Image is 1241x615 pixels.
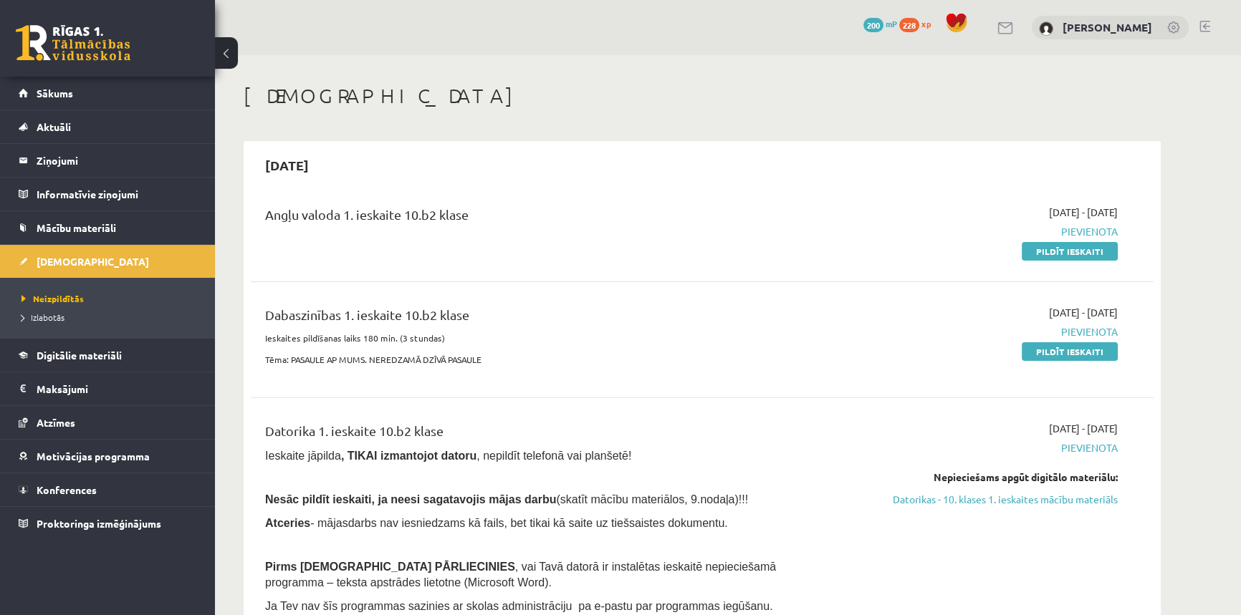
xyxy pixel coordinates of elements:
span: Izlabotās [21,311,64,323]
span: - mājasdarbs nav iesniedzams kā fails, bet tikai kā saite uz tiešsaistes dokumentu. [265,517,728,529]
a: Atzīmes [19,406,197,439]
a: Neizpildītās [21,292,201,305]
span: Pirms [DEMOGRAPHIC_DATA] PĀRLIECINIES [265,561,515,573]
a: Konferences [19,473,197,506]
img: Ingus Riciks [1039,21,1053,36]
a: Mācību materiāli [19,211,197,244]
a: Informatīvie ziņojumi [19,178,197,210]
span: Ieskaite jāpilda , nepildīt telefonā vai planšetē! [265,450,631,462]
h1: [DEMOGRAPHIC_DATA] [244,84,1161,108]
a: Maksājumi [19,372,197,405]
span: [DATE] - [DATE] [1049,205,1118,220]
span: [DATE] - [DATE] [1049,421,1118,436]
div: Dabaszinības 1. ieskaite 10.b2 klase [265,305,826,331]
h2: [DATE] [251,148,323,182]
a: [DEMOGRAPHIC_DATA] [19,245,197,278]
b: Atceries [265,517,310,529]
span: mP [886,18,897,29]
p: Tēma: PASAULE AP MUMS. NEREDZAMĀ DZĪVĀ PASAULE [265,353,826,366]
span: Proktoringa izmēģinājums [37,517,161,530]
a: Motivācijas programma [19,440,197,473]
legend: Maksājumi [37,372,197,405]
legend: Ziņojumi [37,144,197,177]
span: Atzīmes [37,416,75,429]
span: Aktuāli [37,120,71,133]
span: Pievienota [848,224,1118,239]
span: Konferences [37,483,97,496]
a: Sākums [19,77,197,110]
span: Mācību materiāli [37,221,116,234]
span: Nesāc pildīt ieskaiti, ja neesi sagatavojis mājas darbu [265,493,556,505]
span: [DATE] - [DATE] [1049,305,1118,320]
a: Aktuāli [19,110,197,143]
div: Nepieciešams apgūt digitālo materiālu: [848,470,1118,485]
a: [PERSON_NAME] [1063,20,1152,34]
span: Neizpildītās [21,293,84,304]
span: , vai Tavā datorā ir instalētas ieskaitē nepieciešamā programma – teksta apstrādes lietotne (Micr... [265,561,776,589]
a: Ziņojumi [19,144,197,177]
span: [DEMOGRAPHIC_DATA] [37,255,149,268]
div: Datorika 1. ieskaite 10.b2 klase [265,421,826,447]
div: Angļu valoda 1. ieskaite 10.b2 klase [265,205,826,231]
span: (skatīt mācību materiālos, 9.nodaļa)!!! [556,493,748,505]
b: , TIKAI izmantojot datoru [341,450,476,462]
a: Proktoringa izmēģinājums [19,507,197,540]
span: xp [921,18,931,29]
span: Pievienota [848,324,1118,339]
span: 228 [899,18,919,32]
a: 228 xp [899,18,938,29]
span: Sākums [37,87,73,100]
span: Ja Tev nav šīs programmas sazinies ar skolas administrāciju pa e-pastu par programmas iegūšanu. [265,600,772,612]
a: Rīgas 1. Tālmācības vidusskola [16,25,130,61]
legend: Informatīvie ziņojumi [37,178,197,210]
a: Pildīt ieskaiti [1022,342,1118,361]
a: 200 mP [863,18,897,29]
a: Izlabotās [21,311,201,324]
a: Digitālie materiāli [19,339,197,372]
a: Datorikas - 10. klases 1. ieskaites mācību materiāls [848,492,1118,507]
span: Pievienota [848,440,1118,455]
span: Digitālie materiāli [37,349,122,362]
span: Motivācijas programma [37,450,150,463]
a: Pildīt ieskaiti [1022,242,1118,261]
span: 200 [863,18,883,32]
p: Ieskaites pildīšanas laiks 180 min. (3 stundas) [265,331,826,344]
